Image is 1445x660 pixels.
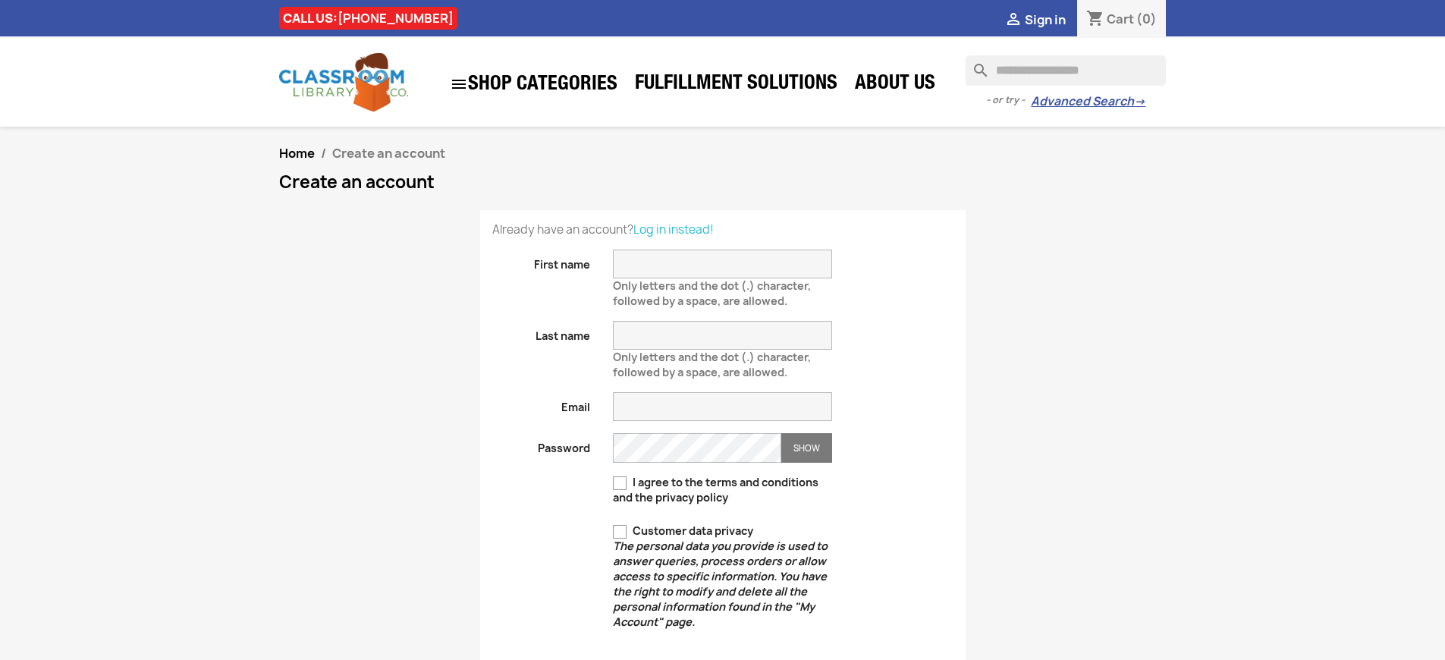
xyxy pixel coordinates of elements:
span: Only letters and the dot (.) character, followed by a space, are allowed. [613,344,811,379]
span: Create an account [332,145,445,162]
label: Email [481,392,602,415]
label: Last name [481,321,602,344]
label: Password [481,433,602,456]
i: search [966,55,984,74]
div: CALL US: [279,7,457,30]
i:  [450,75,468,93]
p: Already have an account? [492,222,953,237]
a: Log in instead! [633,222,714,237]
h1: Create an account [279,173,1167,191]
a: SHOP CATEGORIES [442,68,625,101]
a: Home [279,145,315,162]
span: Only letters and the dot (.) character, followed by a space, are allowed. [613,272,811,308]
a: [PHONE_NUMBER] [338,10,454,27]
span: Cart [1107,11,1134,27]
label: First name [481,250,602,272]
img: Classroom Library Company [279,53,408,112]
i:  [1004,11,1022,30]
span: Sign in [1025,11,1066,28]
em: The personal data you provide is used to answer queries, process orders or allow access to specif... [613,539,828,629]
input: Search [966,55,1166,86]
a: Fulfillment Solutions [627,70,845,100]
label: Customer data privacy [613,523,832,630]
button: Show [781,433,832,463]
input: Password input [613,433,781,463]
a:  Sign in [1004,11,1066,28]
span: - or try - [986,93,1031,108]
span: (0) [1136,11,1157,27]
a: Advanced Search→ [1031,94,1145,109]
i: shopping_cart [1086,11,1104,29]
span: → [1134,94,1145,109]
label: I agree to the terms and conditions and the privacy policy [613,475,832,505]
a: About Us [847,70,943,100]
